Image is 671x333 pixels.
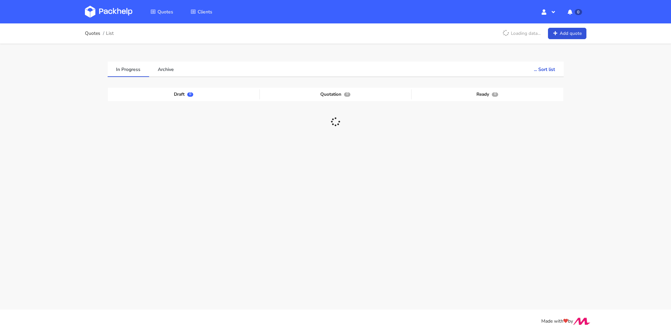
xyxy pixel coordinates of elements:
[85,31,100,36] a: Quotes
[183,6,220,18] a: Clients
[106,31,114,36] span: List
[260,89,412,99] div: Quotation
[85,27,114,40] nav: breadcrumb
[492,92,498,97] span: 0
[85,6,132,18] img: Dashboard
[187,92,193,97] span: 0
[108,89,260,99] div: Draft
[499,28,544,39] p: Loading data...
[142,6,181,18] a: Quotes
[412,89,563,99] div: Ready
[149,62,183,76] a: Archive
[575,9,582,15] span: 0
[198,9,212,15] span: Clients
[76,318,595,325] div: Made with by
[562,6,586,18] button: 0
[344,92,350,97] span: 0
[573,318,590,325] img: Move Closer
[108,62,149,76] a: In Progress
[157,9,173,15] span: Quotes
[548,28,586,39] a: Add quote
[525,62,564,76] button: ... Sort list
